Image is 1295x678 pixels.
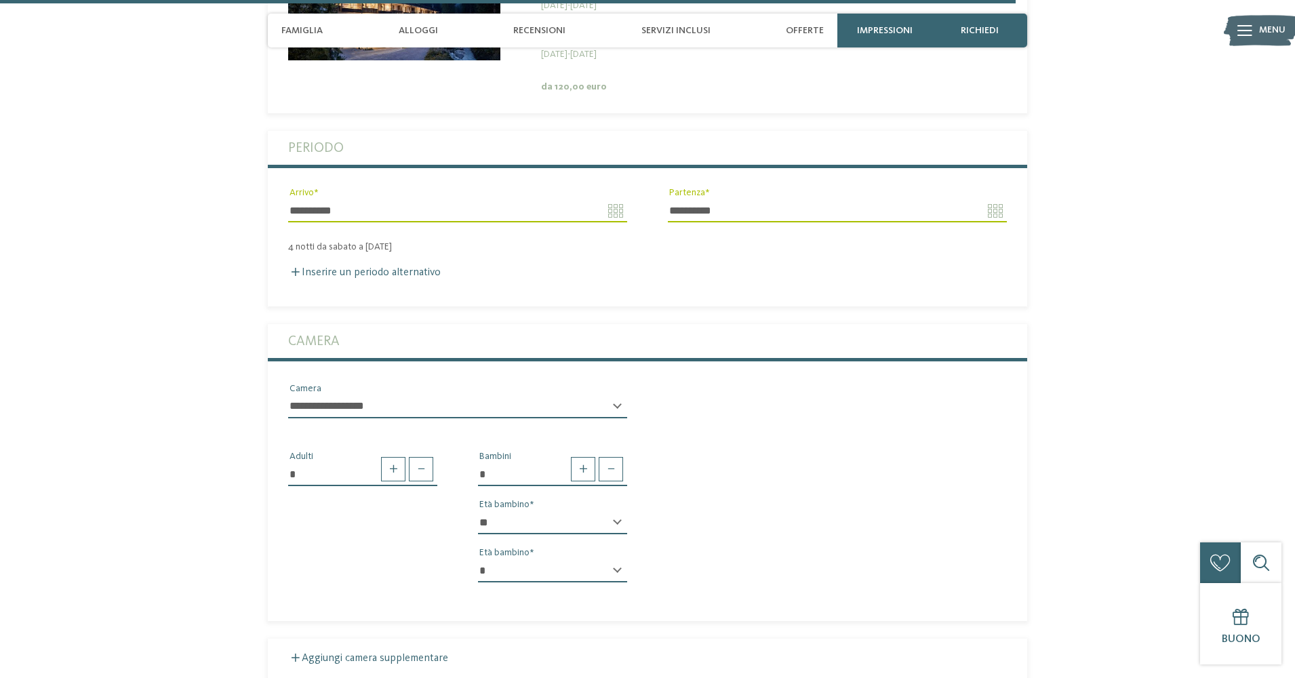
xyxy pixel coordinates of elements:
a: Buono [1200,583,1281,664]
div: [DATE] - [DATE] [541,48,817,60]
span: Offerte [786,25,824,37]
label: Periodo [288,131,1007,165]
div: 4 notti da sabato a [DATE] [268,241,1027,253]
label: Inserire un periodo alternativo [288,267,441,278]
label: Aggiungi camera supplementare [288,653,448,664]
span: Alloggi [399,25,438,37]
div: [DATE] - [DATE] [541,12,817,24]
span: Buono [1222,634,1260,645]
span: Servizi inclusi [641,25,711,37]
span: Famiglia [281,25,323,37]
span: Impressioni [857,25,913,37]
b: da 120,00 euro [541,82,606,92]
span: Recensioni [513,25,565,37]
label: Camera [288,324,1007,358]
span: richiedi [961,25,999,37]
